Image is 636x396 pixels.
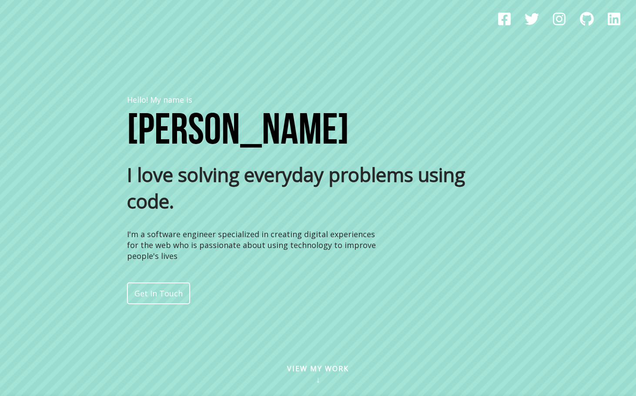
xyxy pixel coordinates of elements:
[521,9,542,29] a: twitter
[127,161,509,215] p: I love solving everyday problems using code.
[287,364,349,373] button: view my work
[576,9,597,29] a: github
[495,9,514,29] a: facebookSquare
[604,9,624,29] a: linkedin
[127,111,509,154] h1: [PERSON_NAME]
[127,92,509,107] p: Hello! My name is
[127,282,190,304] button: Get In Touch
[134,285,183,301] span: Get In Touch
[549,9,569,29] a: instagram
[127,229,388,262] p: I'm a software engineer specialized in creating digital experiences for the web who is passionate...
